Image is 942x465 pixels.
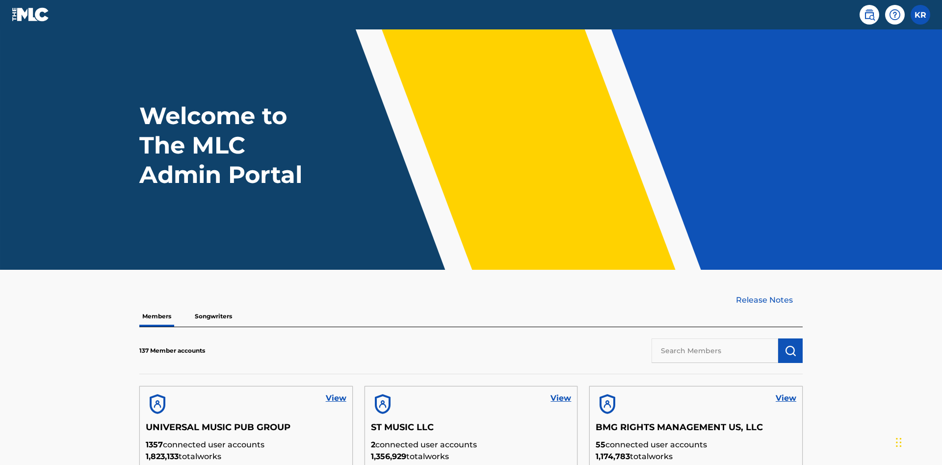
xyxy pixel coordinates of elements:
div: Drag [896,428,902,457]
p: connected user accounts [146,439,346,451]
a: View [326,392,346,404]
a: View [776,392,796,404]
img: account [596,392,619,416]
a: Release Notes [736,294,803,306]
p: connected user accounts [371,439,572,451]
span: 1357 [146,440,163,449]
a: Public Search [860,5,879,25]
p: Members [139,306,174,327]
span: 2 [371,440,375,449]
span: 55 [596,440,605,449]
img: search [863,9,875,21]
div: User Menu [911,5,930,25]
img: account [146,392,169,416]
img: MLC Logo [12,7,50,22]
span: 1,356,929 [371,452,406,461]
p: total works [371,451,572,463]
h5: BMG RIGHTS MANAGEMENT US, LLC [596,422,796,439]
h5: ST MUSIC LLC [371,422,572,439]
h1: Welcome to The MLC Admin Portal [139,101,323,189]
img: account [371,392,394,416]
div: Help [885,5,905,25]
p: Songwriters [192,306,235,327]
p: total works [596,451,796,463]
input: Search Members [652,338,778,363]
img: help [889,9,901,21]
iframe: Chat Widget [893,418,942,465]
a: View [550,392,571,404]
p: total works [146,451,346,463]
img: Search Works [785,345,796,357]
h5: UNIVERSAL MUSIC PUB GROUP [146,422,346,439]
span: 1,823,133 [146,452,179,461]
span: 1,174,783 [596,452,630,461]
p: 137 Member accounts [139,346,205,355]
p: connected user accounts [596,439,796,451]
